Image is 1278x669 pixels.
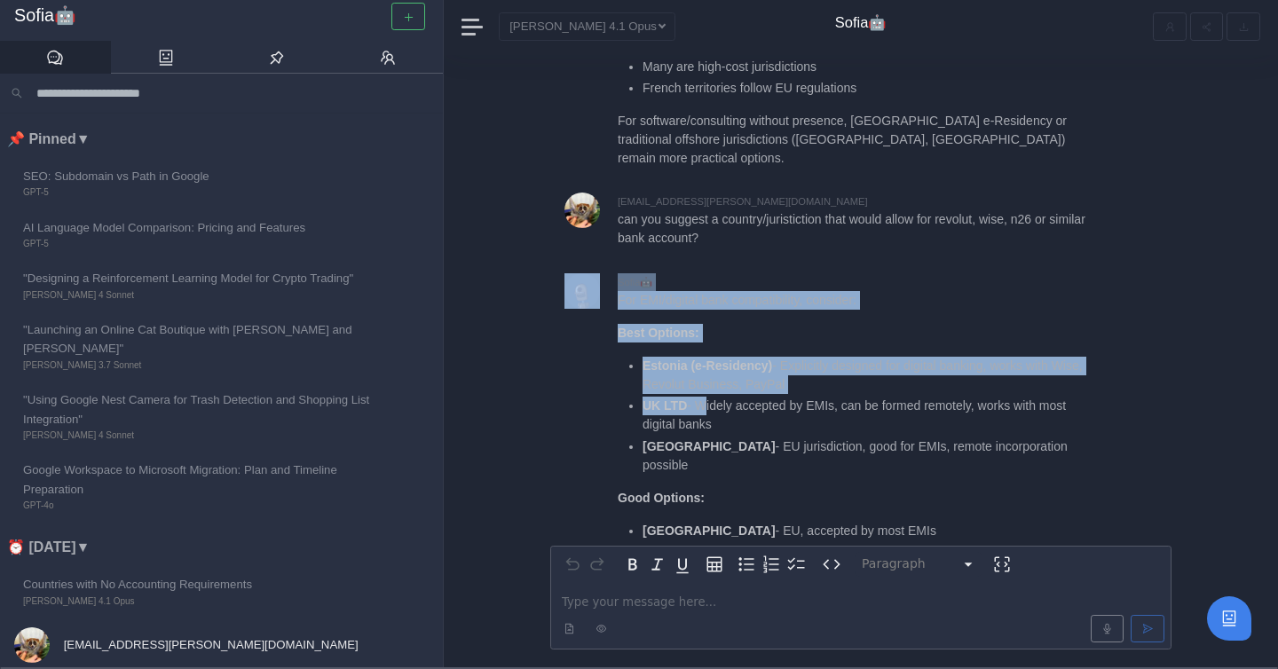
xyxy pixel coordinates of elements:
[618,273,1171,291] div: Sofia🤖
[23,358,380,373] span: [PERSON_NAME] 3.7 Sonnet
[734,552,759,577] button: Bulleted list
[23,390,380,429] span: "Using Google Nest Camera for Trash Detection and Shopping List Integration"
[618,491,705,505] strong: Good Options:
[643,397,1088,434] li: - Widely accepted by EMIs, can be formed remotely, works with most digital banks
[7,536,443,559] li: ⏰ [DATE] ▼
[7,128,443,151] li: 📌 Pinned ▼
[670,552,695,577] button: Underline
[23,320,380,358] span: "Launching an Online Cat Boutique with [PERSON_NAME] and [PERSON_NAME]"
[643,398,687,413] strong: UK LTD
[618,112,1088,168] p: For software/consulting without presence, [GEOGRAPHIC_DATA] e-Residency or traditional offshore j...
[643,543,1088,562] li: - EU member, generally accepted
[23,288,380,303] span: [PERSON_NAME] 4 Sonnet
[23,237,380,251] span: GPT-5
[835,14,887,32] h4: Sofia🤖
[643,522,1088,540] li: - EU, accepted by most EMIs
[643,79,1088,98] li: French territories follow EU regulations
[23,185,380,200] span: GPT-5
[23,218,380,237] span: AI Language Model Comparison: Pricing and Features
[643,437,1088,475] li: - EU jurisdiction, good for EMIs, remote incorporation possible
[643,358,772,373] strong: Estonia (e-Residency)
[23,269,380,287] span: "Designing a Reinforcement Learning Model for Crypto Trading"
[618,291,1088,310] p: For EMI/digital bank compatibility, consider:
[819,552,844,577] button: Inline code format
[23,594,380,609] span: [PERSON_NAME] 4.1 Opus
[618,326,699,340] strong: Best Options:
[60,638,359,651] span: [EMAIL_ADDRESS][PERSON_NAME][DOMAIN_NAME]
[643,439,776,453] strong: [GEOGRAPHIC_DATA]
[643,523,776,538] strong: [GEOGRAPHIC_DATA]
[14,5,429,27] a: Sofia🤖
[855,552,982,577] button: Block type
[23,167,380,185] span: SEO: Subdomain vs Path in Google
[23,460,380,499] span: Google Workspace to Microsoft Migration: Plan and Timeline Preparation
[643,357,1088,394] li: - Explicitly designed for digital banking, works with Wise, Revolut Business, PayPal
[23,499,380,513] span: GPT-4o
[734,552,809,577] div: toggle group
[759,552,784,577] button: Numbered list
[645,552,670,577] button: Italic
[23,429,380,443] span: [PERSON_NAME] 4 Sonnet
[784,552,809,577] button: Check list
[618,210,1088,248] p: can you suggest a country/juristiction that would allow for revolut, wise, n26 or similar bank ac...
[29,81,432,106] input: Search conversations
[23,575,380,594] span: Countries with No Accounting Requirements
[551,582,1171,649] div: editable markdown
[643,58,1088,76] li: Many are high-cost jurisdictions
[620,552,645,577] button: Bold
[618,193,1171,210] div: [EMAIL_ADDRESS][PERSON_NAME][DOMAIN_NAME]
